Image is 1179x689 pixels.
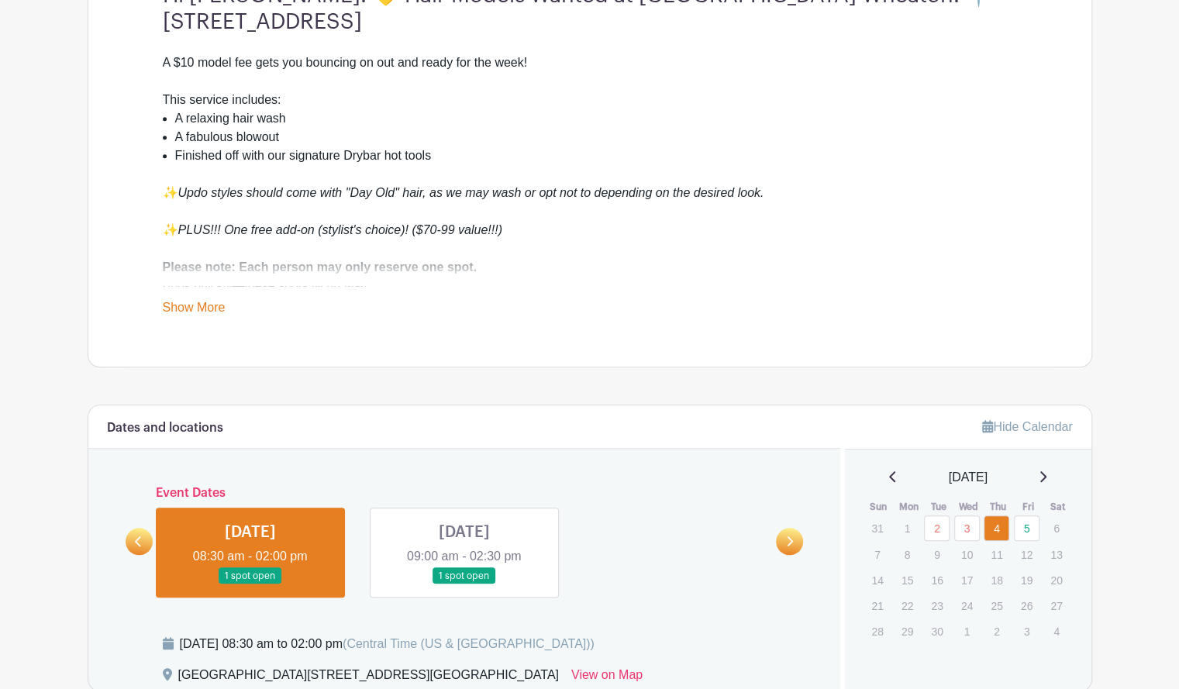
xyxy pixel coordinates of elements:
th: Mon [894,499,924,515]
p: 19 [1014,568,1039,592]
p: 31 [864,516,890,540]
p: 15 [895,568,920,592]
a: 5 [1014,515,1039,541]
h6: Event Dates [153,486,777,501]
th: Tue [923,499,953,515]
th: Wed [953,499,984,515]
p: 16 [924,568,950,592]
p: 12 [1014,543,1039,567]
p: 30 [924,619,950,643]
p: 26 [1014,594,1039,618]
p: 28 [864,619,890,643]
th: Fri [1013,499,1043,515]
em: Updo styles should come with "Day Old" hair, as we may wash or opt not to depending on the desire... [178,186,764,199]
p: 9 [924,543,950,567]
h6: Dates and locations [107,421,223,436]
strong: Please note: Each person may only reserve one spot. [163,260,477,274]
p: 6 [1043,516,1069,540]
th: Sat [1043,499,1073,515]
div: ✨ ✨ [163,184,1017,258]
th: Thu [983,499,1013,515]
th: Sun [864,499,894,515]
p: 1 [954,619,980,643]
p: 3 [1014,619,1039,643]
em: PLUS!!! One free add-on (stylist's choice)! ($70-99 value!!!) [178,223,502,236]
p: 2 [984,619,1009,643]
div: [DATE] 08:30 am to 02:00 pm [180,635,595,653]
p: 17 [954,568,980,592]
p: 18 [984,568,1009,592]
p: 20 [1043,568,1069,592]
li: A fabulous blowout [175,128,1017,146]
p: 29 [895,619,920,643]
a: Show More [163,301,226,320]
p: 10 [954,543,980,567]
p: 1 [895,516,920,540]
span: [DATE] [949,468,988,487]
div: Book quickly—these spots fill up fast! If no appointments are shown, it means they’ve already bee... [163,258,1017,332]
p: 21 [864,594,890,618]
a: 2 [924,515,950,541]
p: 11 [984,543,1009,567]
p: 4 [1043,619,1069,643]
p: 14 [864,568,890,592]
p: 24 [954,594,980,618]
span: (Central Time (US & [GEOGRAPHIC_DATA])) [343,637,595,650]
p: 27 [1043,594,1069,618]
a: 3 [954,515,980,541]
p: 22 [895,594,920,618]
li: Finished off with our signature Drybar hot tools [175,146,1017,184]
div: A $10 model fee gets you bouncing on out and ready for the week! [163,53,1017,91]
a: Hide Calendar [982,420,1072,433]
p: 13 [1043,543,1069,567]
div: This service includes: [163,91,1017,109]
p: 23 [924,594,950,618]
li: A relaxing hair wash [175,109,1017,128]
p: 8 [895,543,920,567]
p: 7 [864,543,890,567]
a: 4 [984,515,1009,541]
p: 25 [984,594,1009,618]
